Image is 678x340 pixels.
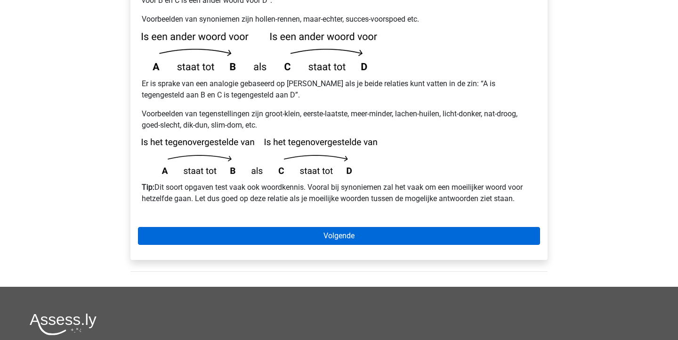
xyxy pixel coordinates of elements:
img: analogies_pattern1_2.png [142,138,377,174]
p: Er is sprake van een analogie gebaseerd op [PERSON_NAME] als je beide relaties kunt vatten in de ... [142,78,536,101]
a: Volgende [138,227,540,245]
img: analogies_pattern1.png [142,32,377,71]
b: Tip: [142,183,154,192]
img: Assessly logo [30,313,97,335]
p: Voorbeelden van tegenstellingen zijn groot-klein, eerste-laatste, meer-minder, lachen-huilen, lic... [142,108,536,131]
p: Dit soort opgaven test vaak ook woordkennis. Vooral bij synoniemen zal het vaak om een moeilijker... [142,182,536,204]
p: Voorbeelden van synoniemen zijn hollen-rennen, maar-echter, succes-voorspoed etc. [142,14,536,25]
